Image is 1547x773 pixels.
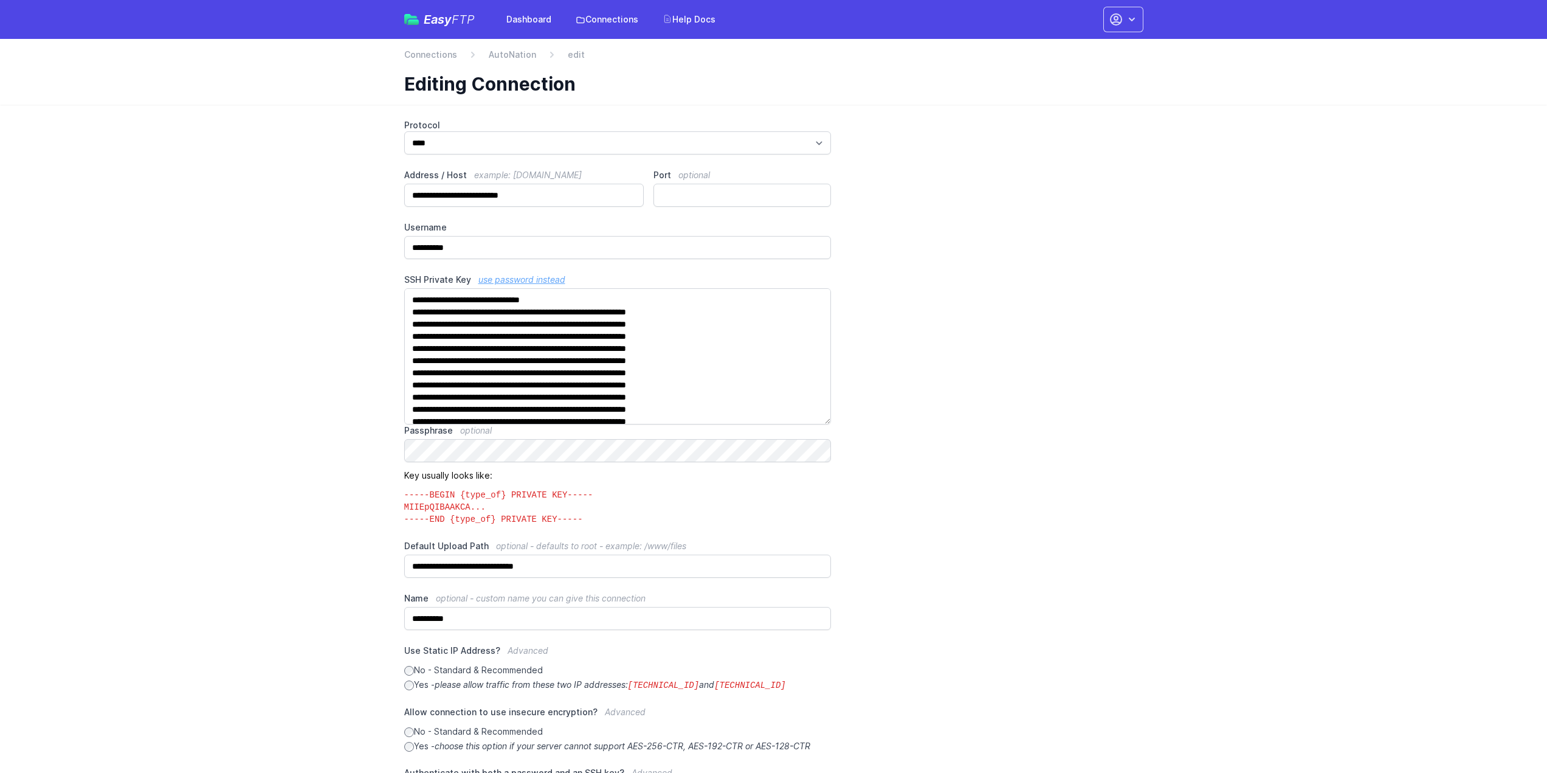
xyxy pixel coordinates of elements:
label: No - Standard & Recommended [404,726,832,738]
input: Yes -choose this option if your server cannot support AES-256-CTR, AES-192-CTR or AES-128-CTR [404,742,414,752]
label: Allow connection to use insecure encryption? [404,706,832,726]
nav: Breadcrumb [404,49,1143,68]
label: Use Static IP Address? [404,645,832,664]
label: Protocol [404,119,832,131]
code: [TECHNICAL_ID] [628,681,700,690]
label: Port [653,169,831,181]
label: Yes - [404,679,832,692]
a: EasyFTP [404,13,475,26]
label: Passphrase [404,425,832,437]
span: example: [DOMAIN_NAME] [474,170,582,180]
span: Advanced [508,645,548,656]
span: edit [568,49,585,61]
label: Username [404,221,832,234]
a: Dashboard [499,9,559,30]
input: No - Standard & Recommended [404,666,414,676]
i: choose this option if your server cannot support AES-256-CTR, AES-192-CTR or AES-128-CTR [435,741,810,751]
i: please allow traffic from these two IP addresses: and [435,679,786,690]
label: Default Upload Path [404,540,832,552]
a: Help Docs [655,9,723,30]
a: Connections [404,49,457,61]
label: SSH Private Key [404,274,832,286]
label: Name [404,592,832,605]
span: optional - defaults to root - example: /www/files [496,541,686,551]
label: Yes - [404,740,832,752]
span: optional - custom name you can give this connection [436,593,646,603]
span: optional [678,170,710,180]
code: -----BEGIN {type_of} PRIVATE KEY----- MIIEpQIBAAKCA... -----END {type_of} PRIVATE KEY----- [404,482,832,525]
code: [TECHNICAL_ID] [714,681,786,690]
a: Connections [568,9,646,30]
input: Yes -please allow traffic from these two IP addresses:[TECHNICAL_ID]and[TECHNICAL_ID] [404,681,414,690]
p: Key usually looks like: [404,462,832,525]
span: Advanced [605,707,646,717]
input: No - Standard & Recommended [404,727,414,737]
span: Easy [424,13,475,26]
label: Address / Host [404,169,644,181]
span: FTP [452,12,475,27]
img: easyftp_logo.png [404,14,419,25]
span: optional [460,425,492,435]
a: use password instead [478,274,565,285]
a: AutoNation [489,49,536,61]
h1: Editing Connection [404,73,1134,95]
label: No - Standard & Recommended [404,664,832,676]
